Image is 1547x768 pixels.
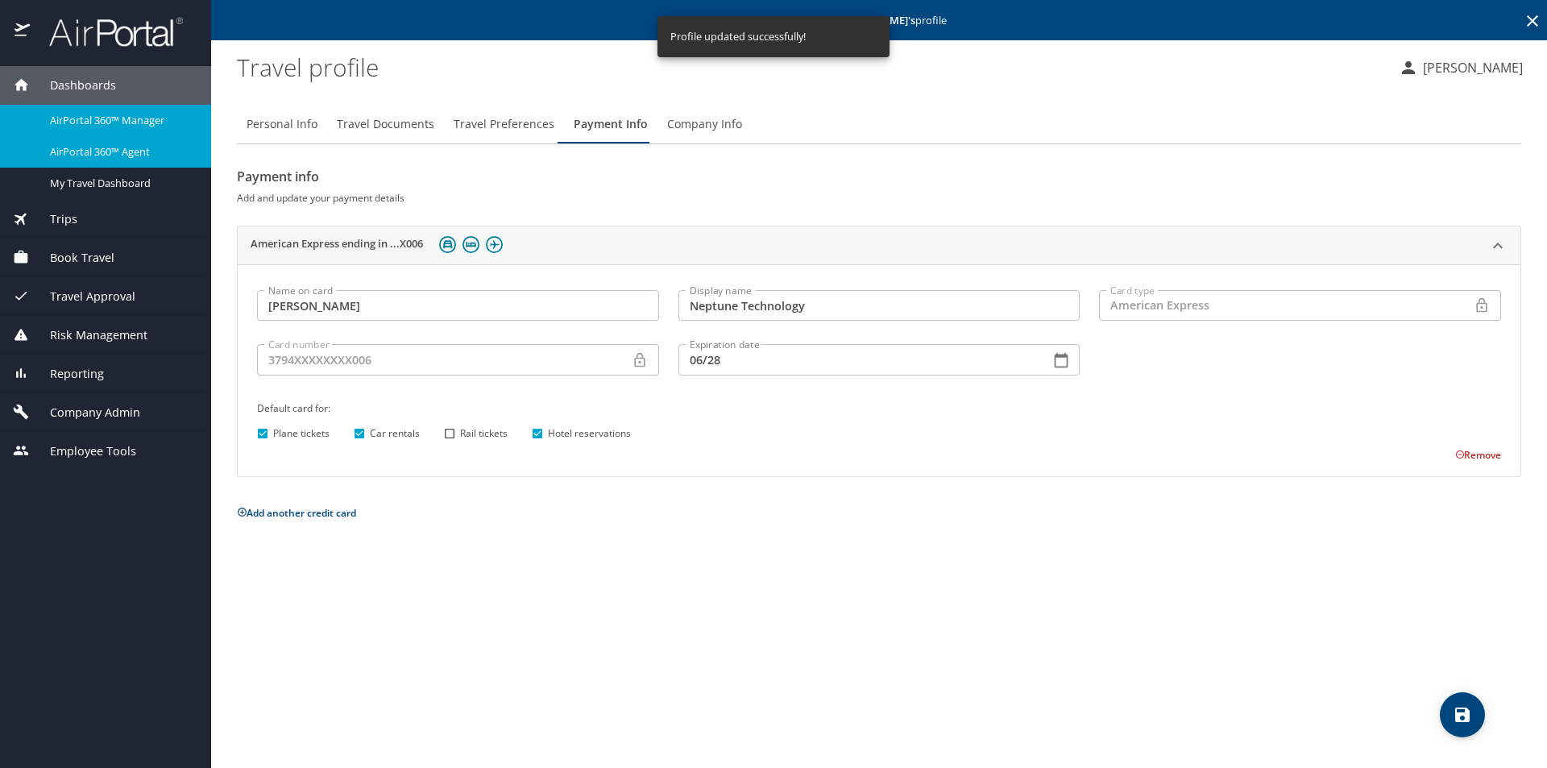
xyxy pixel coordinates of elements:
span: Hotel reservations [548,426,631,441]
span: Trips [30,210,77,228]
span: My Travel Dashboard [50,176,192,191]
button: save [1440,692,1485,737]
img: airportal-logo.png [31,16,183,48]
img: hotel [462,236,479,253]
p: Editing profile [216,15,1542,26]
span: Book Travel [30,249,114,267]
span: Dashboards [30,77,116,94]
button: [PERSON_NAME] [1392,53,1529,82]
span: Risk Management [30,326,147,344]
span: Travel Documents [337,114,434,135]
span: Reporting [30,365,104,383]
span: AirPortal 360™ Agent [50,144,192,160]
span: Car rentals [370,426,420,441]
h2: Payment info [237,164,1521,189]
img: plane [486,236,503,253]
button: Remove [1455,448,1501,462]
span: Employee Tools [30,442,136,460]
h6: Add and update your payment details [237,189,1521,206]
div: American Express ending in ...X006 [238,264,1520,475]
span: Plane tickets [273,426,330,441]
img: car [439,236,456,253]
img: icon-airportal.png [15,16,31,48]
span: Rail tickets [460,426,508,441]
div: Profile [237,105,1521,143]
input: MM/YY [678,344,1038,375]
h6: Default card for: [257,400,1501,417]
span: Payment Info [574,114,648,135]
span: AirPortal 360™ Manager [50,113,192,128]
h1: Travel profile [237,42,1386,92]
p: [PERSON_NAME] [1418,58,1523,77]
input: Ex. My corporate card [678,290,1080,321]
button: Add another credit card [237,506,356,520]
span: Travel Approval [30,288,135,305]
span: Travel Preferences [454,114,554,135]
span: Company Admin [30,404,140,421]
div: American Express ending in ...X006 [238,226,1520,265]
span: Personal Info [247,114,317,135]
div: Profile updated successfully! [670,21,806,52]
h2: American Express ending in ...X006 [251,236,423,255]
span: Company Info [667,114,742,135]
div: American Express [1099,290,1474,321]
